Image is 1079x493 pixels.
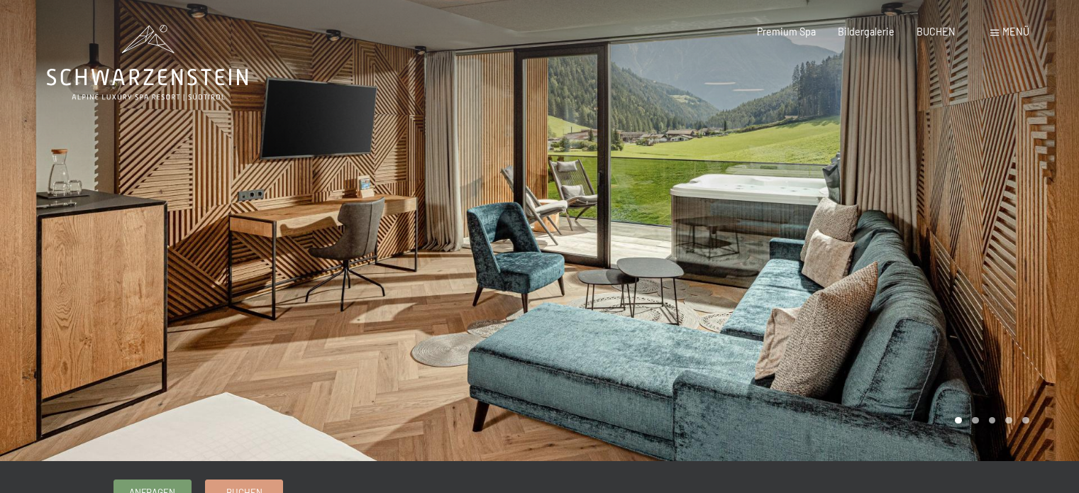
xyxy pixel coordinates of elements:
[757,26,816,38] a: Premium Spa
[917,26,956,38] a: BUCHEN
[838,26,895,38] a: Bildergalerie
[1002,26,1029,38] span: Menü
